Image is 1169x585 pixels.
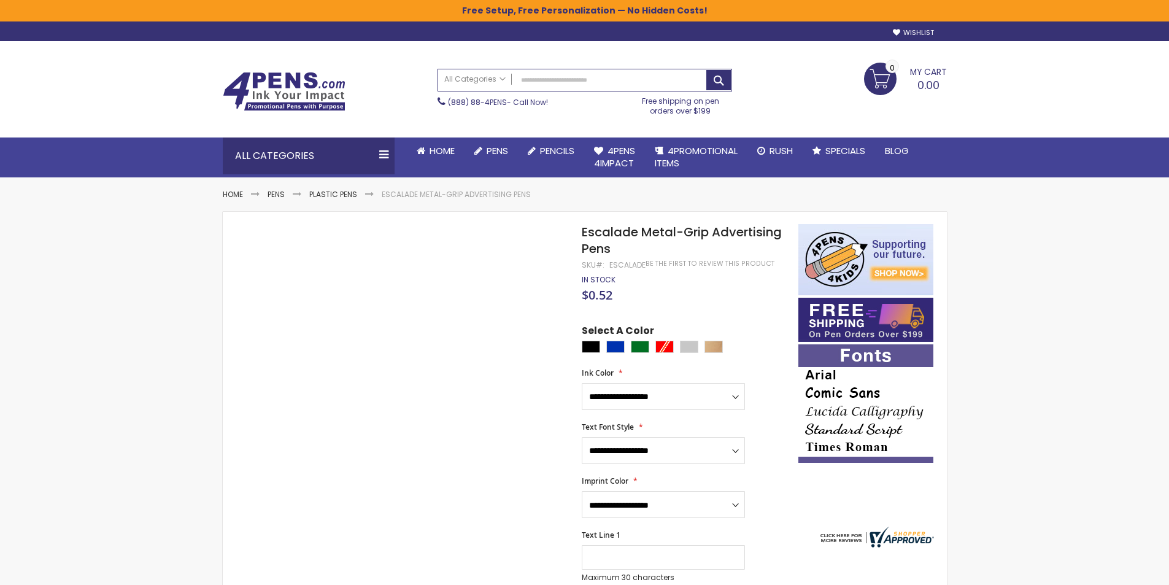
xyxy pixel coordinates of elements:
[382,190,531,200] li: Escalade Metal-Grip Advertising Pens
[893,28,934,37] a: Wishlist
[582,260,604,270] strong: SKU
[817,540,934,550] a: 4pens.com certificate URL
[655,144,738,169] span: 4PROMOTIONAL ITEMS
[825,144,865,157] span: Specials
[584,138,645,177] a: 4Pens4impact
[430,144,455,157] span: Home
[518,138,584,165] a: Pencils
[444,74,506,84] span: All Categories
[582,275,615,285] div: Availability
[875,138,919,165] a: Blog
[223,72,345,111] img: 4Pens Custom Pens and Promotional Products
[864,63,947,93] a: 0.00 0
[645,138,747,177] a: 4PROMOTIONALITEMS
[487,144,508,157] span: Pens
[582,476,628,486] span: Imprint Color
[798,298,933,342] img: Free shipping on orders over $199
[465,138,518,165] a: Pens
[582,422,634,432] span: Text Font Style
[885,144,909,157] span: Blog
[582,287,612,303] span: $0.52
[629,91,732,116] div: Free shipping on pen orders over $199
[680,341,698,353] div: Silver
[582,530,620,540] span: Text Line 1
[582,274,615,285] span: In stock
[704,341,723,353] div: Copper
[803,138,875,165] a: Specials
[890,62,895,74] span: 0
[309,189,357,200] a: Plastic Pens
[582,341,600,353] div: Black
[582,368,614,378] span: Ink Color
[540,144,574,157] span: Pencils
[609,260,646,270] div: Escalade
[407,138,465,165] a: Home
[448,97,548,107] span: - Call Now!
[646,259,774,268] a: Be the first to review this product
[223,138,395,174] div: All Categories
[798,224,933,295] img: 4pens 4 kids
[448,97,507,107] a: (888) 88-4PENS
[917,77,939,93] span: 0.00
[582,223,782,257] span: Escalade Metal-Grip Advertising Pens
[631,341,649,353] div: Green
[438,69,512,90] a: All Categories
[582,324,654,341] span: Select A Color
[747,138,803,165] a: Rush
[223,189,243,200] a: Home
[798,344,933,463] img: font-personalization-examples
[268,189,285,200] a: Pens
[770,144,793,157] span: Rush
[606,341,625,353] div: Blue
[594,144,635,169] span: 4Pens 4impact
[817,527,934,548] img: 4pens.com widget logo
[582,573,745,583] p: Maximum 30 characters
